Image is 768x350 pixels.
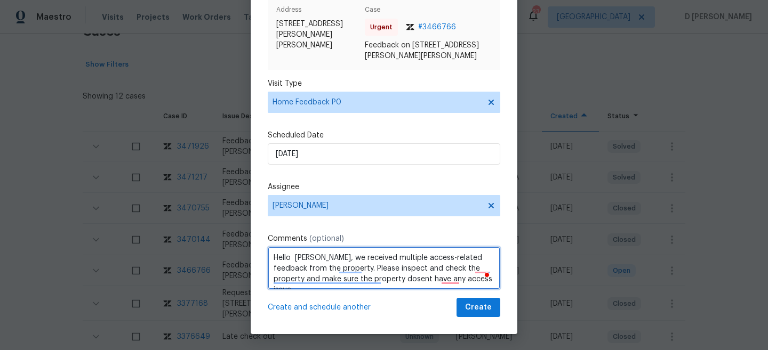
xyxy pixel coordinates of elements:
[418,22,456,32] span: # 3466766
[273,97,480,108] span: Home Feedback P0
[268,233,500,244] label: Comments
[276,19,361,51] span: [STREET_ADDRESS][PERSON_NAME][PERSON_NAME]
[268,130,500,141] label: Scheduled Date
[268,78,500,89] label: Visit Type
[276,4,361,19] span: Address
[268,302,371,313] span: Create and schedule another
[268,247,500,289] textarea: To enrich screen reader interactions, please activate Accessibility in Grammarly extension settings
[268,143,500,165] input: M/D/YYYY
[365,40,492,61] span: Feedback on [STREET_ADDRESS][PERSON_NAME][PERSON_NAME]
[273,201,482,210] span: [PERSON_NAME]
[370,22,397,32] span: Urgent
[465,301,492,314] span: Create
[365,4,492,19] span: Case
[309,235,344,242] span: (optional)
[268,182,500,192] label: Assignee
[457,298,500,318] button: Create
[406,24,414,30] img: Zendesk Logo Icon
